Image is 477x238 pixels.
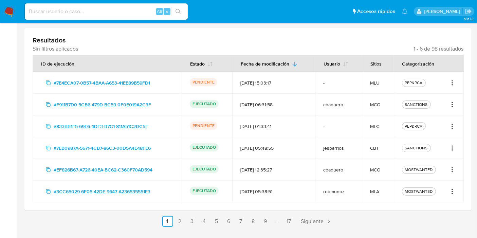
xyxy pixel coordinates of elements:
button: search-icon [171,7,185,16]
a: Notificaciones [402,8,408,14]
span: s [166,8,168,15]
input: Buscar usuario o caso... [25,7,188,16]
p: igor.oliveirabrito@mercadolibre.com [424,8,462,15]
a: Salir [465,8,472,15]
span: Alt [157,8,162,15]
span: Accesos rápidos [357,8,395,15]
span: 3.161.2 [464,16,474,21]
